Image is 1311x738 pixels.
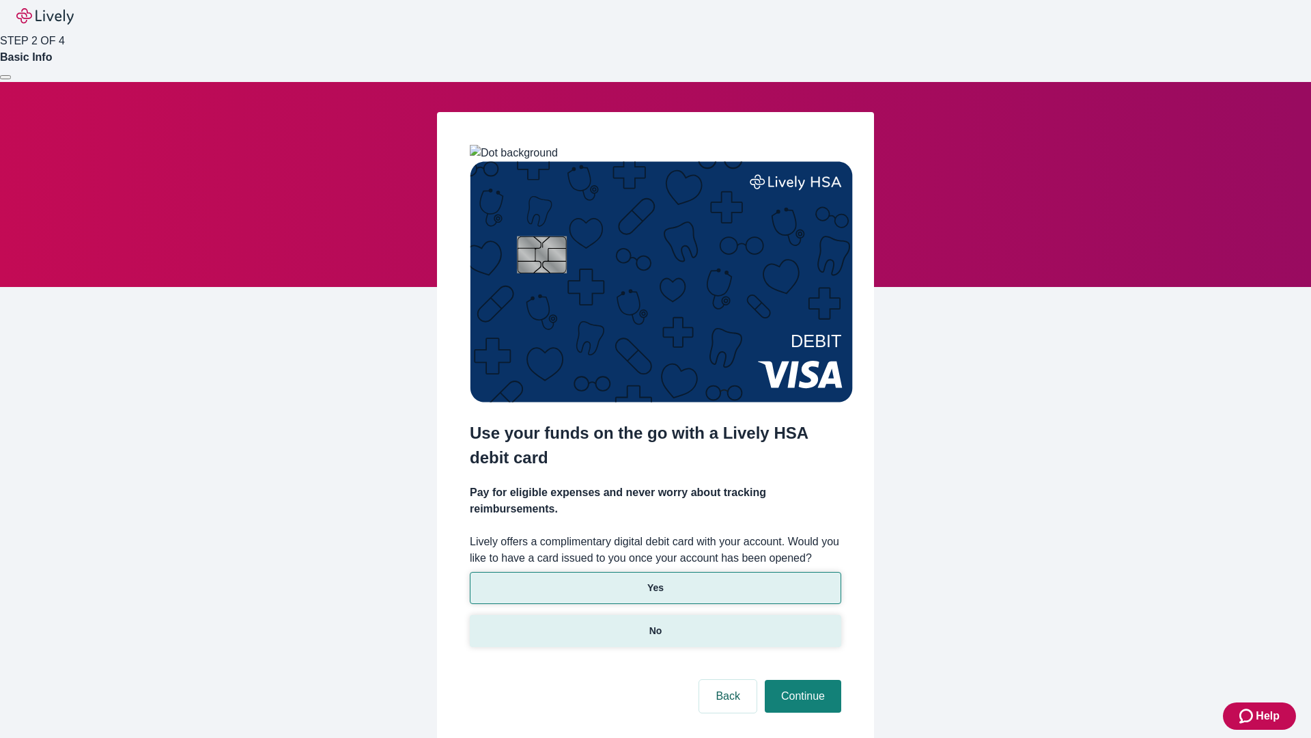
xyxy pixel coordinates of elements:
[470,161,853,402] img: Debit card
[470,145,558,161] img: Dot background
[649,624,662,638] p: No
[470,615,841,647] button: No
[470,421,841,470] h2: Use your funds on the go with a Lively HSA debit card
[16,8,74,25] img: Lively
[470,534,841,566] label: Lively offers a complimentary digital debit card with your account. Would you like to have a card...
[647,581,664,595] p: Yes
[699,680,757,713] button: Back
[1239,708,1256,724] svg: Zendesk support icon
[470,484,841,517] h4: Pay for eligible expenses and never worry about tracking reimbursements.
[470,572,841,604] button: Yes
[765,680,841,713] button: Continue
[1256,708,1280,724] span: Help
[1223,702,1296,730] button: Zendesk support iconHelp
